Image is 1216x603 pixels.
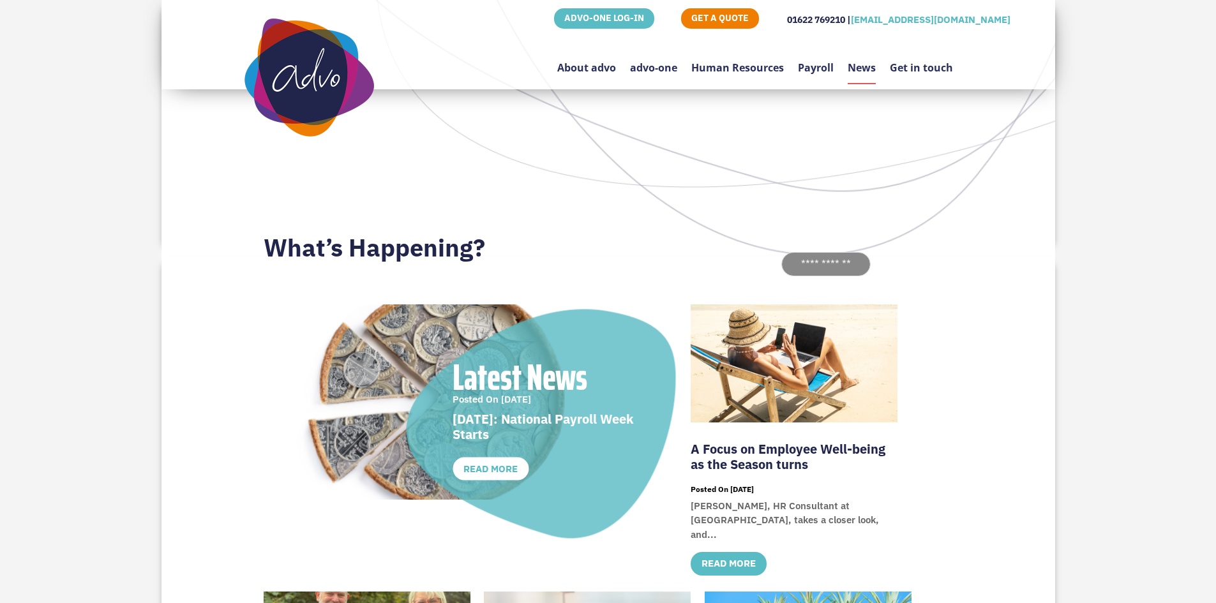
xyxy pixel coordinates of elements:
a: ADVO-ONE LOG-IN [554,8,654,29]
p: [PERSON_NAME], HR Consultant at [GEOGRAPHIC_DATA], takes a closer look, and... [691,499,897,542]
a: read more [691,552,767,576]
a: Human Resources [691,31,784,92]
a: [DATE]: National Payroll Week Starts [453,410,634,442]
a: About advo [557,31,616,92]
a: [EMAIL_ADDRESS][DOMAIN_NAME] [851,13,1010,26]
a: Get in touch [890,31,953,92]
a: advo-one [630,31,677,92]
img: A Focus on Employee Well-being as the Season turns [678,292,910,422]
a: read more [453,457,529,480]
p: Latest News [453,350,672,389]
h2: What’s Happening? [264,233,662,269]
span: [DATE] [691,484,754,494]
a: A Focus on Employee Well-being as the Season turns [691,440,885,473]
a: GET A QUOTE [681,8,759,29]
a: News [848,31,876,84]
span: 01622 769210 | [787,14,851,26]
a: Payroll [798,31,834,92]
